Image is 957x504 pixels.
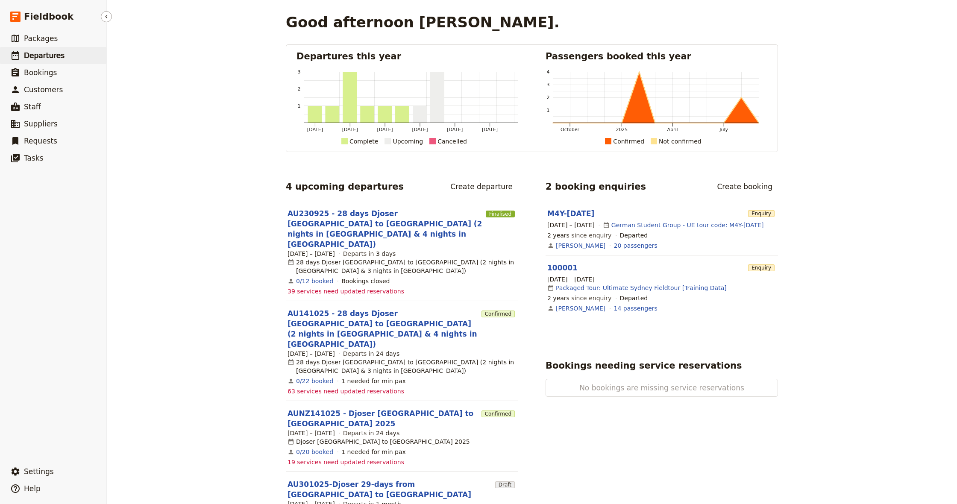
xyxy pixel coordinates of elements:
[613,136,644,147] div: Confirmed
[546,180,646,193] h2: 2 booking enquiries
[341,448,406,456] div: 1 needed for min pax
[412,127,428,132] tspan: [DATE]
[556,284,727,292] a: Packaged Tour: Ultimate Sydney Fieldtour [Training Data]
[24,85,63,94] span: Customers
[711,179,778,194] a: Create booking
[719,127,728,132] tspan: July
[573,383,750,393] span: No bookings are missing service reservations
[547,82,550,88] tspan: 3
[482,127,498,132] tspan: [DATE]
[481,311,515,317] span: Confirmed
[547,221,595,229] span: [DATE] – [DATE]
[620,231,648,240] div: Departed
[481,410,515,417] span: Confirmed
[288,249,335,258] span: [DATE] – [DATE]
[341,277,390,285] div: Bookings closed
[437,136,467,147] div: Cancelled
[620,294,648,302] div: Departed
[748,210,775,217] span: Enquiry
[611,221,764,229] a: German Student Group - UE tour code: M4Y-[DATE]
[343,249,396,258] span: Departs in
[748,264,775,271] span: Enquiry
[547,294,611,302] span: since enquiry
[547,264,578,272] a: 100001
[659,136,702,147] div: Not confirmed
[296,277,333,285] a: View the bookings for this departure
[288,429,335,437] span: [DATE] – [DATE]
[24,103,41,111] span: Staff
[342,127,358,132] tspan: [DATE]
[547,231,611,240] span: since enquiry
[298,103,301,109] tspan: 1
[24,34,58,43] span: Packages
[445,179,518,194] a: Create departure
[376,350,399,357] span: 24 days
[547,275,595,284] span: [DATE] – [DATE]
[614,304,658,313] a: View the passengers for this booking
[547,295,570,302] span: 2 years
[377,127,393,132] tspan: [DATE]
[288,387,404,396] span: 63 services need updated reservations
[24,467,54,476] span: Settings
[495,481,515,488] span: Draft
[288,349,335,358] span: [DATE] – [DATE]
[561,127,579,132] tspan: October
[286,14,560,31] h1: Good afternoon [PERSON_NAME].
[288,208,482,249] a: AU230925 - 28 days Djoser [GEOGRAPHIC_DATA] to [GEOGRAPHIC_DATA] (2 nights in [GEOGRAPHIC_DATA] &...
[288,287,404,296] span: 39 services need updated reservations
[343,349,399,358] span: Departs in
[546,359,742,372] h2: Bookings needing service reservations
[101,11,112,22] button: Hide menu
[614,241,658,250] a: View the passengers for this booking
[24,120,58,128] span: Suppliers
[24,10,73,23] span: Fieldbook
[307,127,323,132] tspan: [DATE]
[24,154,44,162] span: Tasks
[288,479,492,500] a: AU301025-Djoser 29-days from [GEOGRAPHIC_DATA] to [GEOGRAPHIC_DATA]
[288,358,517,375] div: 28 days Djoser [GEOGRAPHIC_DATA] to [GEOGRAPHIC_DATA] (2 nights in [GEOGRAPHIC_DATA] & 3 nights i...
[298,69,301,75] tspan: 3
[296,50,518,63] h2: Departures this year
[288,308,478,349] a: AU141025 - 28 days Djoser [GEOGRAPHIC_DATA] to [GEOGRAPHIC_DATA] (2 nights in [GEOGRAPHIC_DATA] &...
[486,211,515,217] span: Finalised
[286,180,404,193] h2: 4 upcoming departures
[616,127,628,132] tspan: 2025
[298,86,301,92] tspan: 2
[447,127,463,132] tspan: [DATE]
[24,484,41,493] span: Help
[376,430,399,437] span: 24 days
[296,448,333,456] a: View the bookings for this departure
[288,408,478,429] a: AUNZ141025 - Djoser [GEOGRAPHIC_DATA] to [GEOGRAPHIC_DATA] 2025
[556,304,605,313] a: [PERSON_NAME]
[288,437,470,446] div: Djoser [GEOGRAPHIC_DATA] to [GEOGRAPHIC_DATA] 2025
[288,258,517,275] div: 28 days Djoser [GEOGRAPHIC_DATA] to [GEOGRAPHIC_DATA] (2 nights in [GEOGRAPHIC_DATA] & 3 nights i...
[24,51,65,60] span: Departures
[341,377,406,385] div: 1 needed for min pax
[24,137,57,145] span: Requests
[343,429,399,437] span: Departs in
[667,127,678,132] tspan: April
[547,209,594,218] a: M4Y-[DATE]
[376,250,396,257] span: 3 days
[24,68,57,77] span: Bookings
[288,458,404,466] span: 19 services need updated reservations
[393,136,423,147] div: Upcoming
[556,241,605,250] a: [PERSON_NAME]
[349,136,378,147] div: Complete
[296,377,333,385] a: View the bookings for this departure
[547,108,550,113] tspan: 1
[547,95,550,100] tspan: 2
[546,50,767,63] h2: Passengers booked this year
[547,232,570,239] span: 2 years
[547,69,550,75] tspan: 4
